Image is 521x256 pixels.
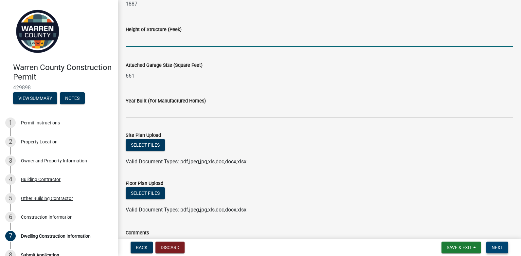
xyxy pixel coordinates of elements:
label: Comments [126,231,149,235]
div: Other Building Contractor [21,196,73,201]
label: Year Built (For Manufactured Homes) [126,99,206,103]
div: Building Contractor [21,177,61,182]
div: 4 [5,174,16,185]
span: 429898 [13,84,105,91]
label: Height of Structure (Peek) [126,27,182,32]
h4: Warren County Construction Permit [13,63,113,82]
div: 7 [5,231,16,241]
button: Select files [126,187,165,199]
span: Valid Document Types: pdf,jpeg,jpg,xls,doc,docx,xlsx [126,207,246,213]
span: Next [492,245,503,250]
button: Save & Exit [441,242,481,253]
span: Back [136,245,148,250]
div: 6 [5,212,16,222]
div: Permit Instructions [21,120,60,125]
wm-modal-confirm: Summary [13,96,57,101]
label: Site Plan Upload [126,133,161,138]
button: Notes [60,92,85,104]
button: Back [131,242,153,253]
button: View Summary [13,92,57,104]
div: Construction Information [21,215,73,219]
button: Next [486,242,508,253]
img: Warren County, Iowa [13,7,62,56]
label: Floor Plan Upload [126,181,163,186]
div: 3 [5,155,16,166]
div: Property Location [21,139,58,144]
span: Valid Document Types: pdf,jpeg,jpg,xls,doc,docx,xlsx [126,158,246,165]
div: Owner and Property Information [21,158,87,163]
div: 5 [5,193,16,204]
wm-modal-confirm: Notes [60,96,85,101]
label: Attached Garage Size (Square Feet) [126,63,203,68]
button: Select files [126,139,165,151]
div: 2 [5,137,16,147]
button: Discard [155,242,185,253]
div: Dwelling Construction Information [21,234,91,238]
span: Save & Exit [447,245,472,250]
div: 1 [5,118,16,128]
